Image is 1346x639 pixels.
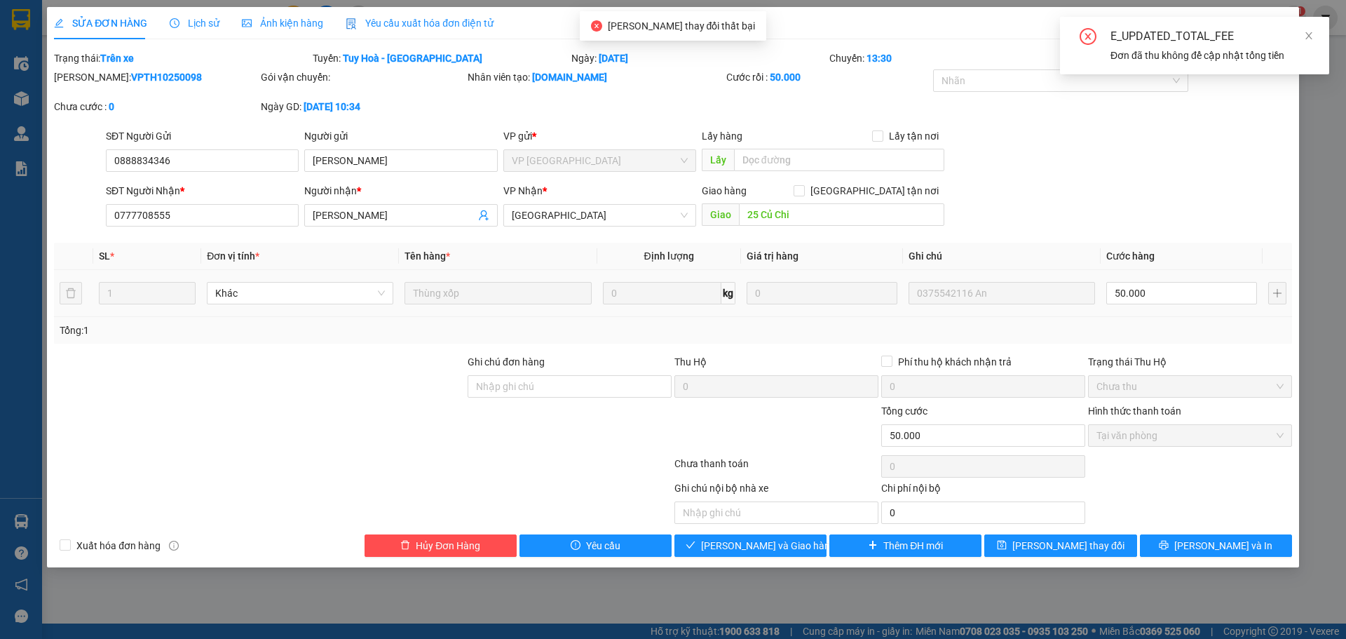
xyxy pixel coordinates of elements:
[770,72,801,83] b: 50.000
[416,538,480,553] span: Hủy Đơn Hàng
[131,72,202,83] b: VPTH10250098
[304,128,497,144] div: Người gửi
[215,283,385,304] span: Khác
[868,540,878,551] span: plus
[512,205,688,226] span: Nha Trang
[468,356,545,368] label: Ghi chú đơn hàng
[532,72,607,83] b: [DOMAIN_NAME]
[701,538,836,553] span: [PERSON_NAME] và Giao hàng
[478,210,489,221] span: user-add
[54,18,64,28] span: edit
[997,540,1007,551] span: save
[828,51,1087,66] div: Chuyến:
[686,540,695,551] span: check
[311,51,570,66] div: Tuyến:
[60,323,519,338] div: Tổng: 1
[1088,405,1181,417] label: Hình thức thanh toán
[106,183,299,199] div: SĐT Người Nhận
[984,534,1136,557] button: save[PERSON_NAME] thay đổi
[608,20,756,32] span: [PERSON_NAME] thay đổi thất bại
[739,203,944,226] input: Dọc đường
[1106,250,1155,262] span: Cước hàng
[1304,31,1314,41] span: close
[673,456,880,480] div: Chưa thanh toán
[903,243,1101,270] th: Ghi chú
[207,250,259,262] span: Đơn vị tính
[883,128,944,144] span: Lấy tận nơi
[304,183,497,199] div: Người nhận
[346,18,357,29] img: icon
[1268,282,1286,304] button: plus
[702,130,742,142] span: Lấy hàng
[170,18,219,29] span: Lịch sử
[106,128,299,144] div: SĐT Người Gửi
[261,69,465,85] div: Gói vận chuyển:
[570,51,829,66] div: Ngày:
[405,282,591,304] input: VD: Bàn, Ghế
[400,540,410,551] span: delete
[1140,534,1292,557] button: printer[PERSON_NAME] và In
[881,405,927,417] span: Tổng cước
[1110,48,1312,63] div: Đơn đã thu không để cập nhật tổng tiền
[54,18,147,29] span: SỬA ĐƠN HÀNG
[674,480,878,502] div: Ghi chú nội bộ nhà xe
[1096,425,1284,446] span: Tại văn phòng
[1088,354,1292,370] div: Trạng thái Thu Hộ
[54,69,258,85] div: [PERSON_NAME]:
[468,69,723,85] div: Nhân viên tạo:
[54,99,258,114] div: Chưa cước :
[674,502,878,524] input: Nhập ghi chú
[881,480,1085,502] div: Chi phí nội bộ
[747,282,897,304] input: 0
[512,150,688,171] span: VP Tuy Hòa
[747,250,798,262] span: Giá trị hàng
[519,534,672,557] button: exclamation-circleYêu cầu
[644,250,694,262] span: Định lượng
[829,534,981,557] button: plusThêm ĐH mới
[170,18,179,28] span: clock-circle
[726,69,930,85] div: Cước rồi :
[586,538,620,553] span: Yêu cầu
[1260,7,1299,46] button: Close
[571,540,580,551] span: exclamation-circle
[892,354,1017,370] span: Phí thu hộ khách nhận trả
[109,101,114,112] b: 0
[169,541,179,551] span: info-circle
[71,538,166,553] span: Xuất hóa đơn hàng
[343,53,482,64] b: Tuy Hoà - [GEOGRAPHIC_DATA]
[591,20,602,32] span: close-circle
[304,101,360,112] b: [DATE] 10:34
[60,282,82,304] button: delete
[99,250,110,262] span: SL
[599,53,628,64] b: [DATE]
[100,53,134,64] b: Trên xe
[734,149,944,171] input: Dọc đường
[53,51,311,66] div: Trạng thái:
[503,128,696,144] div: VP gửi
[1096,376,1284,397] span: Chưa thu
[1110,28,1312,45] div: E_UPDATED_TOTAL_FEE
[1159,540,1169,551] span: printer
[702,185,747,196] span: Giao hàng
[721,282,735,304] span: kg
[1012,538,1124,553] span: [PERSON_NAME] thay đổi
[674,356,707,368] span: Thu Hộ
[702,149,734,171] span: Lấy
[261,99,465,114] div: Ngày GD:
[866,53,892,64] b: 13:30
[1174,538,1272,553] span: [PERSON_NAME] và In
[805,183,944,199] span: [GEOGRAPHIC_DATA] tận nơi
[702,203,739,226] span: Giao
[242,18,252,28] span: picture
[909,282,1095,304] input: Ghi Chú
[674,534,827,557] button: check[PERSON_NAME] và Giao hàng
[365,534,517,557] button: deleteHủy Đơn Hàng
[346,18,494,29] span: Yêu cầu xuất hóa đơn điện tử
[1080,28,1096,48] span: close-circle
[242,18,323,29] span: Ảnh kiện hàng
[503,185,543,196] span: VP Nhận
[883,538,943,553] span: Thêm ĐH mới
[468,375,672,398] input: Ghi chú đơn hàng
[405,250,450,262] span: Tên hàng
